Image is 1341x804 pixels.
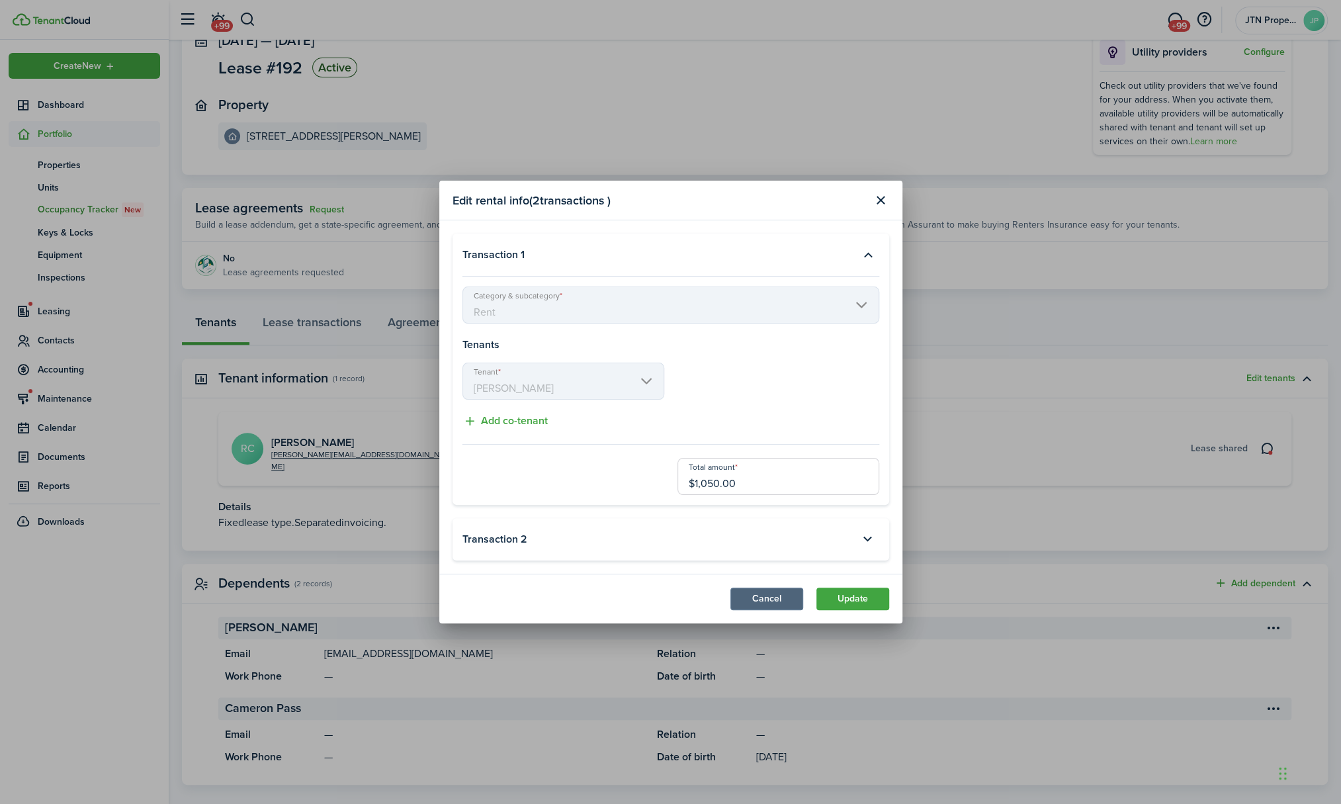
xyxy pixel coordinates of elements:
div: Drag [1279,754,1287,793]
accordion-content: Toggle accordion [462,276,879,495]
input: 0.00 [677,458,879,495]
h4: Tenants [462,337,879,353]
button: Cancel [730,588,803,610]
h4: Transaction 1 [462,247,525,263]
button: Close modal [870,189,892,212]
button: Toggle accordion [857,244,879,266]
button: Add co-tenant [462,413,548,429]
button: Toggle accordion [857,528,879,551]
modal-title: Edit rental info ( 2 transactions ) [453,187,867,213]
h4: Transaction 2 [462,531,527,547]
button: Update [816,588,889,610]
iframe: Chat Widget [1275,740,1341,804]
